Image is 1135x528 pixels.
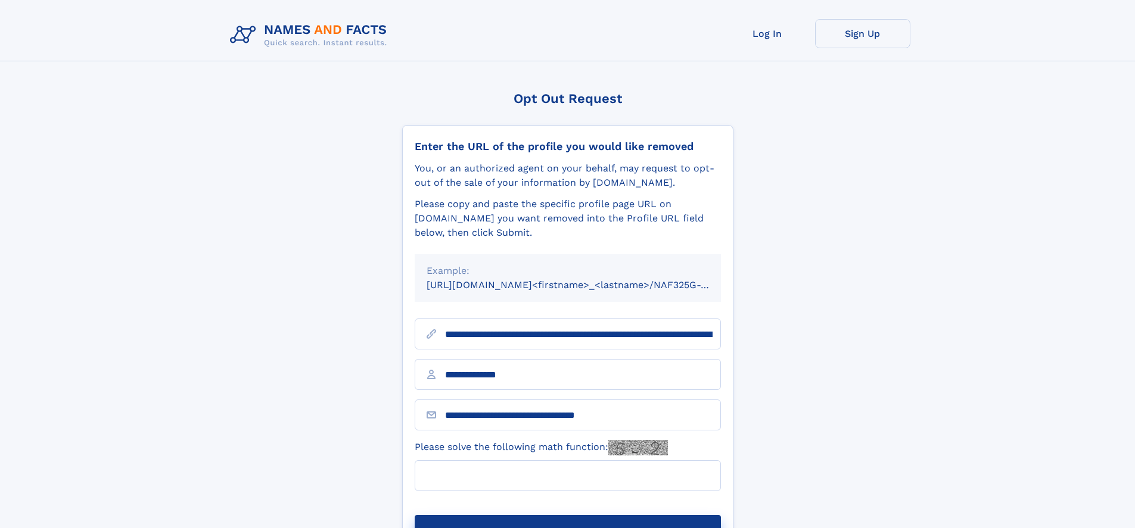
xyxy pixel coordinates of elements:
[402,91,733,106] div: Opt Out Request
[415,161,721,190] div: You, or an authorized agent on your behalf, may request to opt-out of the sale of your informatio...
[427,279,744,290] small: [URL][DOMAIN_NAME]<firstname>_<lastname>/NAF325G-xxxxxxxx
[427,264,709,278] div: Example:
[815,19,910,48] a: Sign Up
[415,197,721,240] div: Please copy and paste the specific profile page URL on [DOMAIN_NAME] you want removed into the Pr...
[225,19,397,51] img: Logo Names and Facts
[415,440,668,455] label: Please solve the following math function:
[720,19,815,48] a: Log In
[415,140,721,153] div: Enter the URL of the profile you would like removed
